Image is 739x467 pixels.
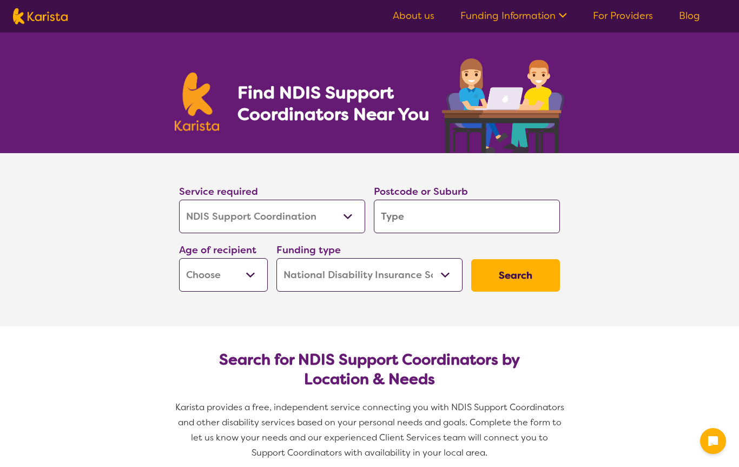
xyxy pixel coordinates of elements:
h1: Find NDIS Support Coordinators Near You [237,82,438,125]
a: Blog [679,9,700,22]
label: Service required [179,185,258,198]
img: Karista logo [175,73,219,131]
img: Karista logo [13,8,68,24]
label: Funding type [276,244,341,256]
img: support-coordination [442,58,564,153]
a: Funding Information [460,9,567,22]
button: Search [471,259,560,292]
a: For Providers [593,9,653,22]
label: Postcode or Suburb [374,185,468,198]
input: Type [374,200,560,233]
h2: Search for NDIS Support Coordinators by Location & Needs [188,350,551,389]
a: About us [393,9,434,22]
label: Age of recipient [179,244,256,256]
span: Karista provides a free, independent service connecting you with NDIS Support Coordinators and ot... [175,402,566,458]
